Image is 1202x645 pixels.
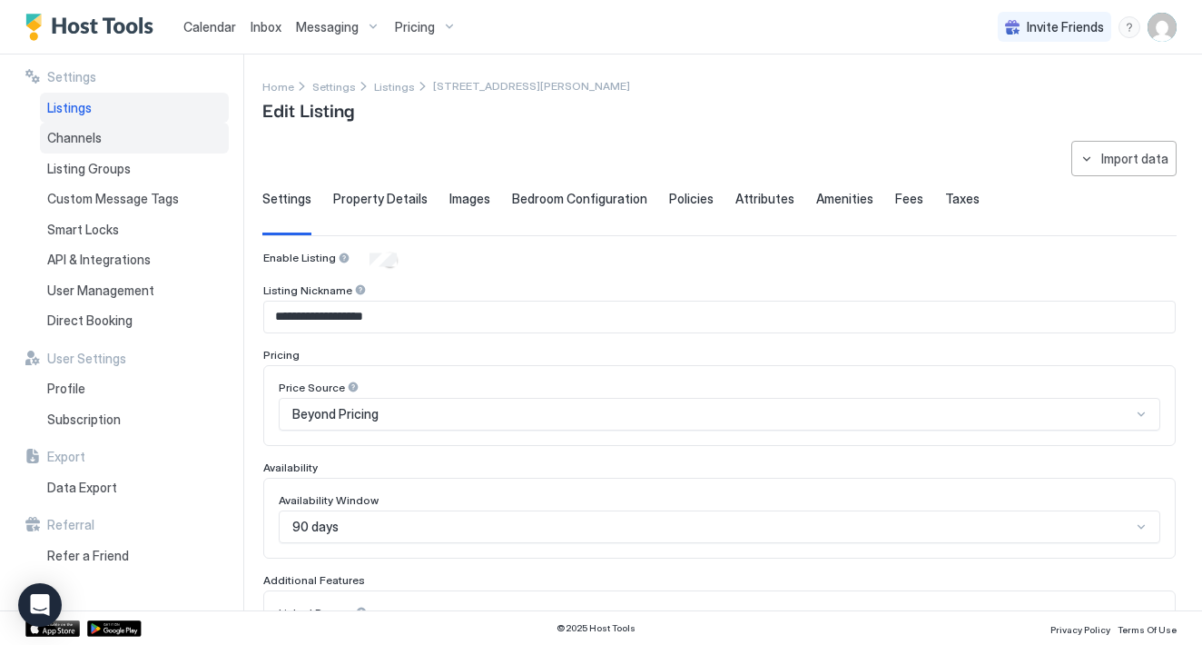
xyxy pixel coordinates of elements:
span: Edit Listing [262,95,354,123]
span: Listings [374,80,415,94]
a: API & Integrations [40,244,229,275]
span: Listing Nickname [263,283,352,297]
span: Enable Listing [263,251,336,264]
a: Terms Of Use [1118,619,1177,638]
a: Listings [40,93,229,124]
a: Refer a Friend [40,541,229,571]
span: Smart Locks [47,222,119,238]
span: Attributes [735,191,794,207]
span: Settings [262,191,311,207]
span: Listing Groups [47,161,131,177]
div: Breadcrumb [262,76,294,95]
span: Data Export [47,480,117,496]
a: Google Play Store [87,620,142,637]
span: Settings [312,80,356,94]
span: Pricing [395,19,435,35]
a: Listing Groups [40,154,229,184]
span: Images [449,191,490,207]
a: Inbox [251,17,281,36]
input: Input Field [264,302,1175,332]
div: Breadcrumb [374,76,415,95]
span: User Management [47,283,154,299]
a: Profile [40,373,229,404]
div: Breadcrumb [312,76,356,95]
span: Channels [47,130,102,146]
span: © 2025 Host Tools [557,622,635,634]
span: Inbox [251,19,281,35]
div: Open Intercom Messenger [18,583,62,627]
a: Smart Locks [40,214,229,245]
span: Refer a Friend [47,548,129,564]
span: Profile [47,381,85,397]
a: Custom Message Tags [40,184,229,214]
span: Invite Friends [1027,19,1104,35]
a: Listings [374,76,415,95]
span: Breadcrumb [433,79,630,93]
span: Bedroom Configuration [512,191,647,207]
span: Subscription [47,412,121,428]
a: App Store [25,620,80,637]
a: Channels [40,123,229,154]
span: Additional Features [263,573,365,587]
a: Calendar [183,17,236,36]
a: Settings [312,76,356,95]
span: Privacy Policy [1050,624,1110,635]
span: Fees [895,191,923,207]
span: Calendar [183,19,236,35]
div: menu [1118,16,1140,38]
span: Referral [47,517,94,533]
span: Pricing [263,348,300,362]
span: Export [47,449,85,465]
span: Beyond Pricing [292,406,379,422]
span: Home [262,80,294,94]
div: Import data [1101,149,1168,168]
span: Taxes [945,191,980,207]
a: Data Export [40,472,229,503]
a: Home [262,76,294,95]
span: Settings [47,69,96,85]
a: User Management [40,275,229,306]
a: Privacy Policy [1050,619,1110,638]
span: Availability [263,461,318,474]
span: Linked Rooms [279,606,353,620]
span: User Settings [47,351,126,367]
span: Availability Window [279,493,379,507]
span: 90 days [292,519,339,535]
a: Subscription [40,404,229,435]
button: Import data [1071,141,1177,176]
span: Listings [47,100,92,116]
span: Property Details [333,191,428,207]
div: User profile [1148,13,1177,42]
span: Messaging [296,19,359,35]
span: Direct Booking [47,313,133,329]
a: Host Tools Logo [25,14,162,41]
span: Price Source [279,381,345,394]
span: API & Integrations [47,252,151,268]
span: Policies [669,191,714,207]
span: Terms Of Use [1118,624,1177,635]
span: Amenities [816,191,873,207]
span: Custom Message Tags [47,191,179,207]
a: Direct Booking [40,305,229,336]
